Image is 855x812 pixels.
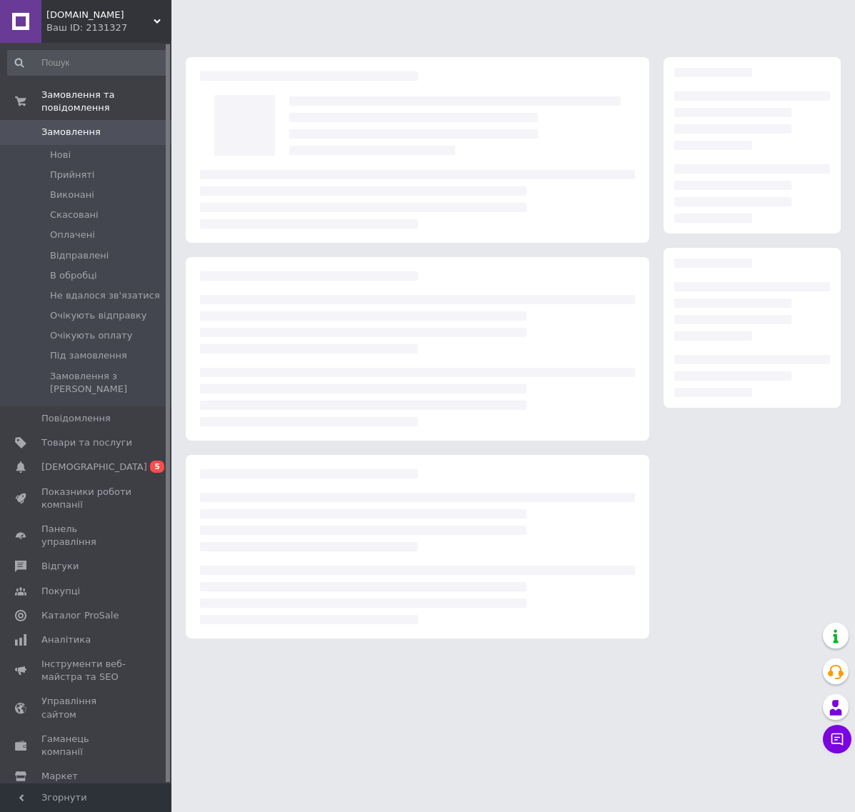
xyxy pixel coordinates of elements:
span: Управління сайтом [41,695,132,721]
span: Повідомлення [41,412,111,425]
span: Очікують оплату [50,329,132,342]
span: Замовлення [41,126,101,139]
span: Очікують відправку [50,309,147,322]
span: Гаманець компанії [41,733,132,758]
span: 5 [150,461,164,473]
span: Маркет [41,770,78,783]
span: Нові [50,149,71,161]
span: Під замовлення [50,349,127,362]
span: Покупці [41,585,80,598]
span: Скасовані [50,209,99,221]
div: Ваш ID: 2131327 [46,21,171,34]
span: Аналітика [41,633,91,646]
span: Інструменти веб-майстра та SEO [41,658,132,683]
span: Панель управління [41,523,132,548]
span: Оплачені [50,229,95,241]
span: Товари та послуги [41,436,132,449]
span: Не вдалося зв'язатися [50,289,160,302]
span: Відгуки [41,560,79,573]
span: izmeritel.in.ua [46,9,154,21]
span: Показники роботи компанії [41,486,132,511]
span: Каталог ProSale [41,609,119,622]
span: В обробці [50,269,97,282]
span: Відправлені [50,249,109,262]
span: Прийняті [50,169,94,181]
span: [DEMOGRAPHIC_DATA] [41,461,147,473]
span: Замовлення та повідомлення [41,89,171,114]
button: Чат з покупцем [823,725,851,753]
input: Пошук [7,50,168,76]
span: Замовлення з [PERSON_NAME] [50,370,166,396]
span: Виконані [50,189,94,201]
